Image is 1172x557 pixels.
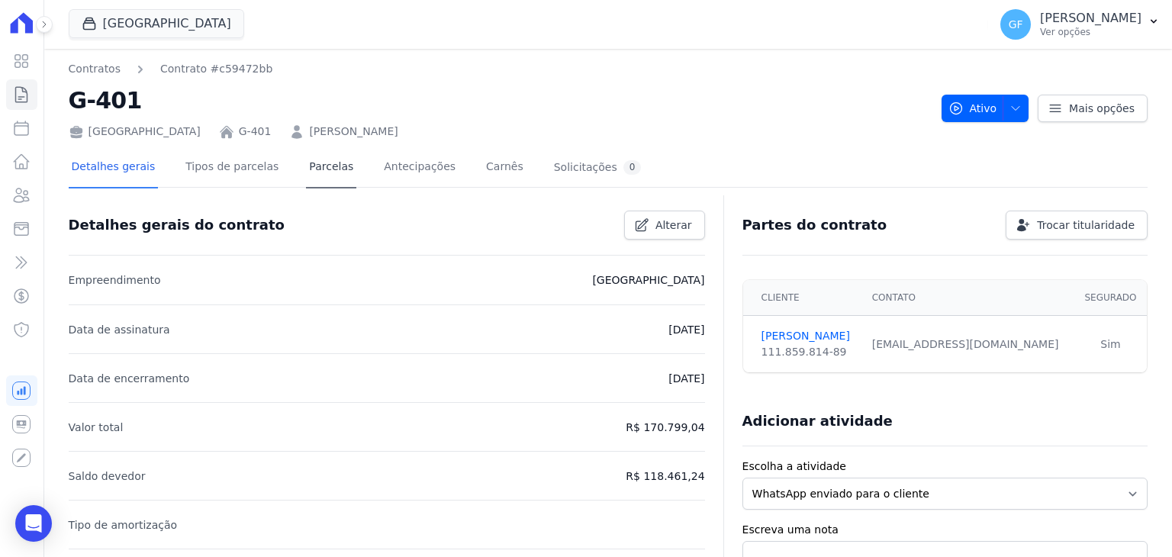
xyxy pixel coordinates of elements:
label: Escreva uma nota [742,522,1148,538]
span: Trocar titularidade [1037,217,1135,233]
h3: Adicionar atividade [742,412,893,430]
span: Ativo [948,95,997,122]
a: G-401 [239,124,272,140]
p: [DATE] [668,369,704,388]
div: Open Intercom Messenger [15,505,52,542]
div: 0 [623,160,642,175]
h3: Detalhes gerais do contrato [69,216,285,234]
button: GF [PERSON_NAME] Ver opções [988,3,1172,46]
a: Parcelas [306,148,356,188]
button: [GEOGRAPHIC_DATA] [69,9,244,38]
a: Alterar [624,211,705,240]
a: [PERSON_NAME] [309,124,398,140]
a: Antecipações [381,148,459,188]
p: [PERSON_NAME] [1040,11,1141,26]
span: Alterar [655,217,692,233]
div: 111.859.814-89 [761,344,854,360]
p: R$ 118.461,24 [626,467,704,485]
p: Valor total [69,418,124,436]
div: [GEOGRAPHIC_DATA] [69,124,201,140]
p: Empreendimento [69,271,161,289]
a: Mais opções [1038,95,1148,122]
p: [GEOGRAPHIC_DATA] [592,271,704,289]
a: Trocar titularidade [1006,211,1148,240]
nav: Breadcrumb [69,61,273,77]
th: Segurado [1074,280,1147,316]
a: Contrato #c59472bb [160,61,272,77]
a: Solicitações0 [551,148,645,188]
h3: Partes do contrato [742,216,887,234]
a: Detalhes gerais [69,148,159,188]
div: Solicitações [554,160,642,175]
p: Saldo devedor [69,467,146,485]
p: [DATE] [668,320,704,339]
th: Cliente [743,280,863,316]
label: Escolha a atividade [742,459,1148,475]
a: Carnês [483,148,526,188]
span: GF [1009,19,1023,30]
h2: G-401 [69,83,929,118]
p: R$ 170.799,04 [626,418,704,436]
th: Contato [863,280,1074,316]
p: Data de encerramento [69,369,190,388]
nav: Breadcrumb [69,61,929,77]
p: Ver opções [1040,26,1141,38]
p: Data de assinatura [69,320,170,339]
a: Contratos [69,61,121,77]
div: [EMAIL_ADDRESS][DOMAIN_NAME] [872,336,1065,353]
p: Tipo de amortização [69,516,178,534]
span: Mais opções [1069,101,1135,116]
a: Tipos de parcelas [182,148,282,188]
td: Sim [1074,316,1147,373]
a: [PERSON_NAME] [761,328,854,344]
button: Ativo [942,95,1029,122]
